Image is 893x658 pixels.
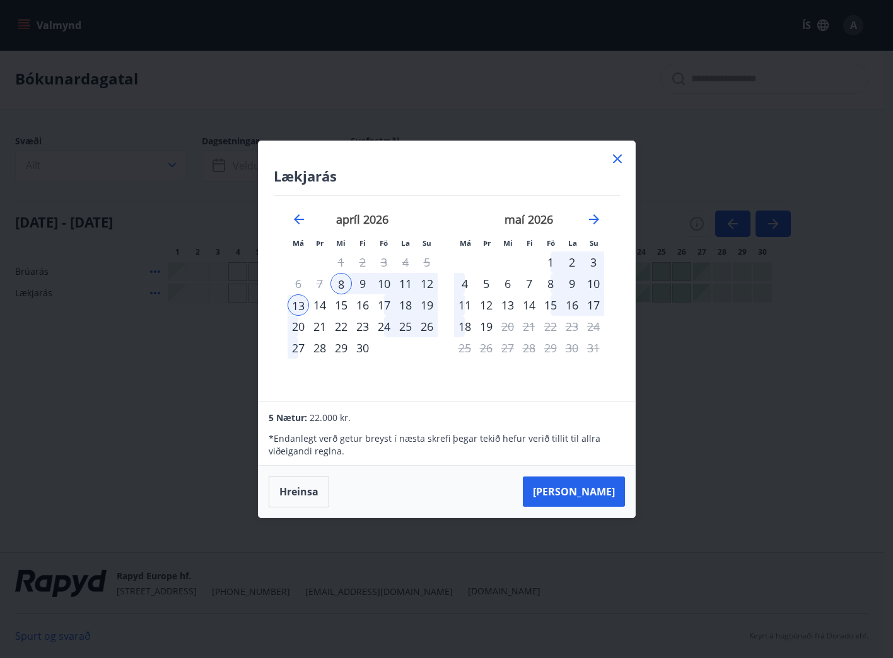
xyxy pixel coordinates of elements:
[416,251,438,273] td: Not available. sunnudagur, 5. apríl 2026
[352,294,373,316] td: Choose fimmtudagur, 16. apríl 2026 as your check-in date. It’s available.
[476,316,497,337] td: Choose þriðjudagur, 19. maí 2026 as your check-in date. It’s available.
[561,294,583,316] td: Choose laugardagur, 16. maí 2026 as your check-in date. It’s available.
[352,316,373,337] td: Choose fimmtudagur, 23. apríl 2026 as your check-in date. It’s available.
[497,273,518,294] div: 6
[330,273,352,294] div: Aðeins innritun í boði
[416,273,438,294] td: Selected. sunnudagur, 12. apríl 2026
[395,316,416,337] td: Choose laugardagur, 25. apríl 2026 as your check-in date. It’s available.
[518,337,540,359] td: Not available. fimmtudagur, 28. maí 2026
[373,273,395,294] td: Selected. föstudagur, 10. apríl 2026
[503,238,513,248] small: Mi
[540,337,561,359] td: Not available. föstudagur, 29. maí 2026
[497,316,518,337] td: Choose miðvikudagur, 20. maí 2026 as your check-in date. It’s available.
[395,294,416,316] td: Choose laugardagur, 18. apríl 2026 as your check-in date. It’s available.
[518,294,540,316] td: Choose fimmtudagur, 14. maí 2026 as your check-in date. It’s available.
[288,294,309,316] td: Selected as end date. mánudagur, 13. apríl 2026
[309,316,330,337] div: 21
[518,316,540,337] td: Not available. fimmtudagur, 21. maí 2026
[288,316,309,337] td: Choose mánudagur, 20. apríl 2026 as your check-in date. It’s available.
[352,251,373,273] td: Not available. fimmtudagur, 2. apríl 2026
[309,337,330,359] td: Choose þriðjudagur, 28. apríl 2026 as your check-in date. It’s available.
[561,316,583,337] td: Not available. laugardagur, 23. maí 2026
[316,238,324,248] small: Þr
[518,294,540,316] div: 14
[395,273,416,294] td: Selected. laugardagur, 11. apríl 2026
[416,294,438,316] div: 19
[497,316,518,337] div: Aðeins útritun í boði
[540,251,561,273] td: Choose föstudagur, 1. maí 2026 as your check-in date. It’s available.
[540,294,561,316] td: Choose föstudagur, 15. maí 2026 as your check-in date. It’s available.
[483,238,491,248] small: Þr
[454,316,476,337] td: Choose mánudagur, 18. maí 2026 as your check-in date. It’s available.
[380,238,388,248] small: Fö
[288,316,309,337] div: 20
[291,212,306,227] div: Move backward to switch to the previous month.
[373,294,395,316] td: Choose föstudagur, 17. apríl 2026 as your check-in date. It’s available.
[288,337,309,359] div: 27
[454,273,476,294] td: Choose mánudagur, 4. maí 2026 as your check-in date. It’s available.
[476,294,497,316] td: Choose þriðjudagur, 12. maí 2026 as your check-in date. It’s available.
[454,294,476,316] td: Choose mánudagur, 11. maí 2026 as your check-in date. It’s available.
[309,273,330,294] td: Not available. þriðjudagur, 7. apríl 2026
[288,294,309,316] div: 13
[583,251,604,273] div: 3
[583,337,604,359] td: Not available. sunnudagur, 31. maí 2026
[330,337,352,359] td: Choose miðvikudagur, 29. apríl 2026 as your check-in date. It’s available.
[352,337,373,359] td: Choose fimmtudagur, 30. apríl 2026 as your check-in date. It’s available.
[269,412,307,424] span: 5 Nætur:
[540,251,561,273] div: 1
[561,251,583,273] div: 2
[373,316,395,337] td: Choose föstudagur, 24. apríl 2026 as your check-in date. It’s available.
[583,273,604,294] div: 10
[330,294,352,316] div: 15
[330,316,352,337] td: Choose miðvikudagur, 22. apríl 2026 as your check-in date. It’s available.
[395,251,416,273] td: Not available. laugardagur, 4. apríl 2026
[518,273,540,294] td: Choose fimmtudagur, 7. maí 2026 as your check-in date. It’s available.
[288,273,309,294] td: Not available. mánudagur, 6. apríl 2026
[395,294,416,316] div: 18
[476,337,497,359] td: Not available. þriðjudagur, 26. maí 2026
[330,273,352,294] td: Selected as start date. miðvikudagur, 8. apríl 2026
[540,273,561,294] td: Choose föstudagur, 8. maí 2026 as your check-in date. It’s available.
[373,273,395,294] div: 10
[359,238,366,248] small: Fi
[336,212,388,227] strong: apríl 2026
[395,316,416,337] div: 25
[540,273,561,294] div: 8
[540,316,561,337] td: Not available. föstudagur, 22. maí 2026
[454,273,476,294] div: 4
[583,316,604,337] td: Not available. sunnudagur, 24. maí 2026
[416,273,438,294] div: 12
[527,238,533,248] small: Fi
[423,238,431,248] small: Su
[454,337,476,359] td: Not available. mánudagur, 25. maí 2026
[373,251,395,273] td: Not available. föstudagur, 3. apríl 2026
[309,294,330,316] div: 14
[583,294,604,316] div: 17
[330,316,352,337] div: 22
[460,238,471,248] small: Má
[293,238,304,248] small: Má
[505,212,553,227] strong: maí 2026
[583,251,604,273] td: Choose sunnudagur, 3. maí 2026 as your check-in date. It’s available.
[561,273,583,294] div: 9
[330,251,352,273] td: Choose miðvikudagur, 1. apríl 2026 as your check-in date. It’s available.
[547,238,555,248] small: Fö
[497,294,518,316] div: 13
[309,294,330,316] td: Choose þriðjudagur, 14. apríl 2026 as your check-in date. It’s available.
[561,251,583,273] td: Choose laugardagur, 2. maí 2026 as your check-in date. It’s available.
[330,294,352,316] td: Choose miðvikudagur, 15. apríl 2026 as your check-in date. It’s available.
[416,316,438,337] td: Choose sunnudagur, 26. apríl 2026 as your check-in date. It’s available.
[540,294,561,316] div: 15
[583,294,604,316] td: Choose sunnudagur, 17. maí 2026 as your check-in date. It’s available.
[352,273,373,294] td: Selected. fimmtudagur, 9. apríl 2026
[309,337,330,359] div: 28
[583,273,604,294] td: Choose sunnudagur, 10. maí 2026 as your check-in date. It’s available.
[476,273,497,294] td: Choose þriðjudagur, 5. maí 2026 as your check-in date. It’s available.
[352,294,373,316] div: 16
[352,273,373,294] div: 9
[336,238,346,248] small: Mi
[330,251,352,273] div: Aðeins útritun í boði
[416,316,438,337] div: 26
[561,337,583,359] td: Not available. laugardagur, 30. maí 2026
